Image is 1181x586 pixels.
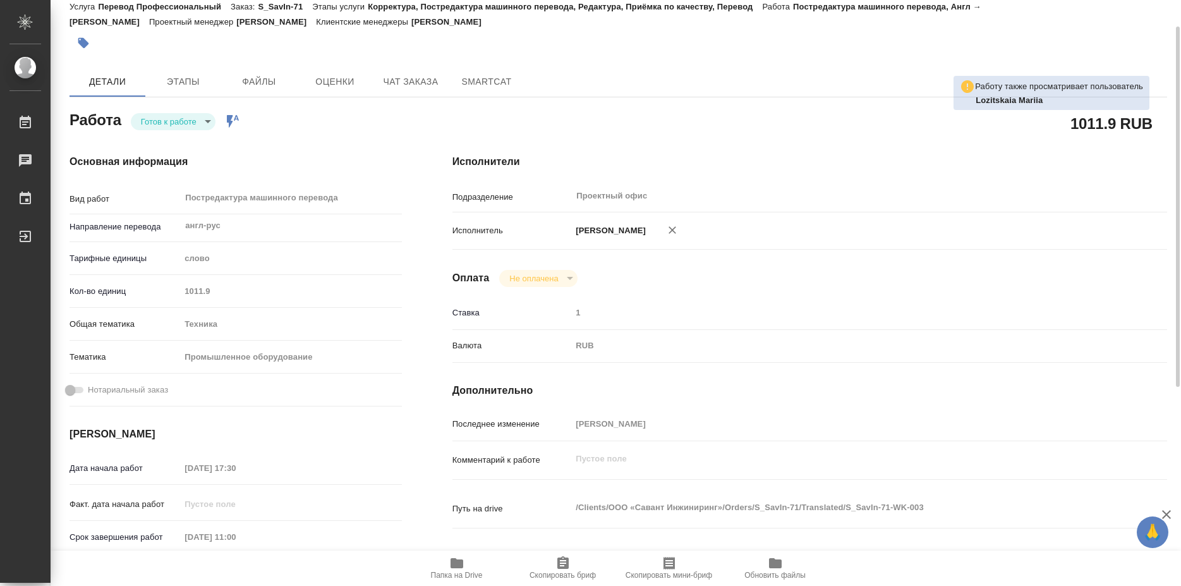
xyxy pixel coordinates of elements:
[510,551,616,586] button: Скопировать бриф
[380,74,441,90] span: Чат заказа
[404,551,510,586] button: Папка на Drive
[456,74,517,90] span: SmartCat
[431,571,483,580] span: Папка на Drive
[305,74,365,90] span: Оценки
[452,418,572,430] p: Последнее изменение
[571,335,1107,357] div: RUB
[70,107,121,130] h2: Работа
[70,252,180,265] p: Тарифные единицы
[626,571,712,580] span: Скопировать мини-бриф
[88,384,168,396] span: Нотариальный заказ
[1142,519,1163,546] span: 🙏
[180,459,291,477] input: Пустое поле
[452,191,572,204] p: Подразделение
[70,427,402,442] h4: [PERSON_NAME]
[762,2,793,11] p: Работа
[180,528,291,546] input: Пустое поле
[180,495,291,513] input: Пустое поле
[368,2,762,11] p: Корректура, Постредактура машинного перевода, Редактура, Приёмка по качеству, Перевод
[70,2,98,11] p: Услуга
[411,17,491,27] p: [PERSON_NAME]
[1137,516,1168,548] button: 🙏
[976,94,1143,107] p: Lozitskaia Mariia
[571,303,1107,322] input: Пустое поле
[1070,113,1153,134] h2: 1011.9 RUB
[70,154,402,169] h4: Основная информация
[744,571,806,580] span: Обновить файлы
[506,273,562,284] button: Не оплачена
[236,17,316,27] p: [PERSON_NAME]
[571,224,646,237] p: [PERSON_NAME]
[452,383,1167,398] h4: Дополнительно
[70,531,180,544] p: Срок завершения работ
[77,74,138,90] span: Детали
[658,216,686,244] button: Удалить исполнителя
[312,2,368,11] p: Этапы услуги
[316,17,411,27] p: Клиентские менеджеры
[452,339,572,352] p: Валюта
[70,285,180,298] p: Кол-во единиц
[499,270,577,287] div: Готов к работе
[153,74,214,90] span: Этапы
[180,346,401,368] div: Промышленное оборудование
[452,503,572,515] p: Путь на drive
[70,221,180,233] p: Направление перевода
[180,248,401,269] div: слово
[452,224,572,237] p: Исполнитель
[137,116,200,127] button: Готов к работе
[231,2,258,11] p: Заказ:
[616,551,722,586] button: Скопировать мини-бриф
[70,29,97,57] button: Добавить тэг
[452,454,572,467] p: Комментарий к работе
[98,2,231,11] p: Перевод Профессиональный
[229,74,289,90] span: Файлы
[180,282,401,300] input: Пустое поле
[149,17,236,27] p: Проектный менеджер
[452,307,572,319] p: Ставка
[70,498,180,511] p: Факт. дата начала работ
[70,318,180,331] p: Общая тематика
[530,571,596,580] span: Скопировать бриф
[70,462,180,475] p: Дата начала работ
[70,351,180,363] p: Тематика
[571,415,1107,433] input: Пустое поле
[722,551,828,586] button: Обновить файлы
[452,154,1167,169] h4: Исполнители
[976,95,1043,105] b: Lozitskaia Mariia
[258,2,313,11] p: S_SavIn-71
[180,314,401,335] div: Техника
[452,271,490,286] h4: Оплата
[571,497,1107,518] textarea: /Clients/ООО «Савант Инжиниринг»/Orders/S_SavIn-71/Translated/S_SavIn-71-WK-003
[70,193,180,205] p: Вид работ
[131,113,215,130] div: Готов к работе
